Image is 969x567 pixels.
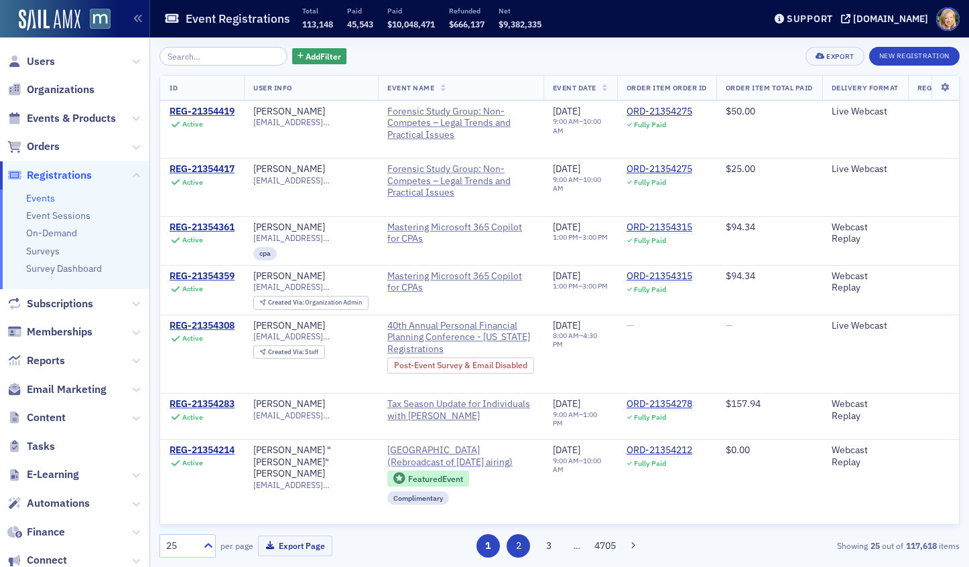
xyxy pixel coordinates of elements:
span: [DATE] [553,319,580,331]
button: Export Page [258,536,332,556]
div: Active [182,285,203,293]
div: Support [787,13,833,25]
a: Organizations [7,82,94,97]
span: Order Item Order ID [627,83,707,92]
div: Complimentary [387,491,449,505]
div: Created Via: Staff [253,345,325,359]
span: [DATE] [553,398,580,410]
a: E-Learning [7,467,79,482]
a: New Registration [869,49,960,61]
time: 1:00 PM [553,410,597,428]
a: REG-21354417 [170,163,235,175]
img: SailAMX [90,9,111,29]
div: REG-21354361 [170,222,235,234]
a: [GEOGRAPHIC_DATA] (Rebroadcast of [DATE] airing) [387,444,534,468]
span: $9,382,335 [499,19,541,29]
p: Paid [347,6,373,15]
div: [PERSON_NAME] [253,320,325,332]
a: [PERSON_NAME] "[PERSON_NAME]" [PERSON_NAME] [253,444,369,480]
input: Search… [159,47,287,66]
p: Paid [387,6,435,15]
a: [PERSON_NAME] [253,398,325,410]
div: cpa [253,247,277,260]
span: [EMAIL_ADDRESS][DOMAIN_NAME] [253,480,369,490]
div: Export [826,53,854,60]
div: Showing out of items [702,540,960,552]
span: $50.00 [726,105,755,117]
p: Refunded [449,6,484,15]
span: — [627,319,634,331]
span: Tax Season Update for Individuals with Steve Dilley [387,398,534,422]
time: 10:00 AM [553,456,601,474]
span: [DATE] [553,105,580,117]
span: 45,543 [347,19,373,29]
a: Memberships [7,325,92,339]
div: Webcast Replay [832,270,899,294]
span: Orders [27,139,60,154]
a: ORD-21354315 [627,222,692,234]
button: 1 [476,534,500,558]
a: Forensic Study Group: Non-Competes – Legal Trends and Practical Issues [387,106,534,141]
time: 8:00 AM [553,331,579,340]
a: ORD-21354212 [627,444,692,457]
div: Fully Paid [634,285,666,294]
div: 25 [166,539,196,553]
div: – [553,457,608,474]
div: Live Webcast [832,163,899,175]
time: 3:00 PM [582,281,608,291]
a: REG-21354419 [170,106,235,118]
a: ORD-21354315 [627,270,692,282]
a: [PERSON_NAME] [253,163,325,175]
a: ORD-21354278 [627,398,692,410]
time: 9:00 AM [553,116,579,126]
label: per page [220,540,253,552]
div: Organization Admin [268,299,363,307]
button: Export [805,47,864,66]
span: 40th Annual Personal Financial Planning Conference - Oklahoma Registrations [387,320,534,355]
span: E-Learning [27,467,79,482]
a: REG-21354308 [170,320,235,332]
a: REG-21354359 [170,270,235,282]
span: [DATE] [553,163,580,175]
a: Automations [7,496,90,511]
a: 40th Annual Personal Financial Planning Conference - [US_STATE] Registrations [387,320,534,355]
span: Tasks [27,439,55,454]
a: On-Demand [26,227,77,239]
span: Delivery Format [832,83,899,92]
span: Events & Products [27,111,116,126]
div: Active [182,334,203,343]
span: [DATE] [553,444,580,456]
a: Tax Season Update for Individuals with [PERSON_NAME] [387,398,534,422]
span: Forensic Study Group: Non-Competes – Legal Trends and Practical Issues [387,163,534,199]
span: $10,048,471 [387,19,435,29]
span: [EMAIL_ADDRESS][DOMAIN_NAME] [253,331,369,341]
span: Event Date [553,83,596,92]
span: Mastering Microsoft 365 Copilot for CPAs [387,270,534,294]
span: ID [170,83,178,92]
span: 113,148 [302,19,333,29]
span: Registrations [27,168,92,183]
time: 10:00 AM [553,175,601,193]
button: 4705 [594,534,617,558]
span: $94.34 [726,270,755,282]
span: [EMAIL_ADDRESS][DOMAIN_NAME] [253,117,369,127]
a: REG-21354283 [170,398,235,410]
div: Featured Event [387,471,469,487]
a: Event Sessions [26,210,90,222]
span: Order Item Total Paid [726,83,813,92]
time: 3:00 PM [582,232,608,242]
time: 9:00 AM [553,175,579,184]
a: [PERSON_NAME] [253,222,325,234]
div: Active [182,178,203,187]
div: Post-Event Survey [387,357,534,374]
span: Created Via : [268,298,306,307]
a: [PERSON_NAME] [253,106,325,118]
a: SailAMX [19,9,80,31]
span: Content [27,410,66,425]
